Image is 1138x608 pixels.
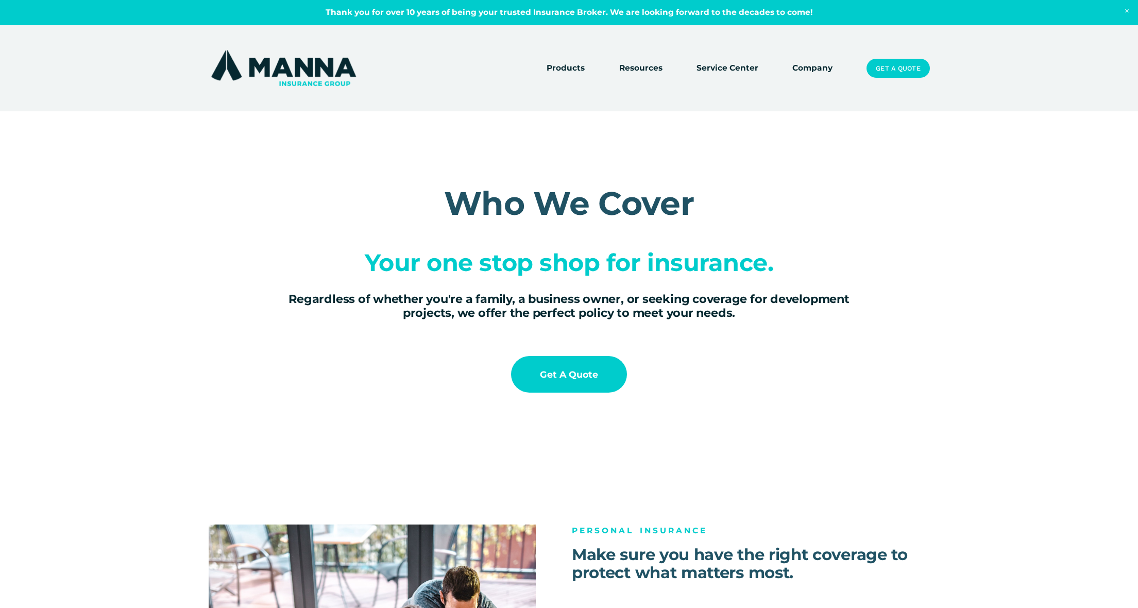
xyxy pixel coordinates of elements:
span: Your one stop shop for insurance. [365,248,774,277]
span: Resources [619,62,663,75]
span: Who We Cover [444,183,694,223]
a: folder dropdown [619,61,663,76]
a: Get a Quote [511,356,626,393]
a: Company [792,61,833,76]
span: Make sure you have the right coverage to protect what matters most. [572,545,912,582]
span: Products [547,62,585,75]
img: Manna Insurance Group [209,48,359,88]
a: Service Center [697,61,758,76]
strong: Regardless of whether you're a family, a business owner, or seeking coverage for development proj... [288,292,852,319]
a: Get a Quote [867,59,929,78]
a: folder dropdown [547,61,585,76]
span: P E R S O N A L I N S U R A N C E [572,526,705,535]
